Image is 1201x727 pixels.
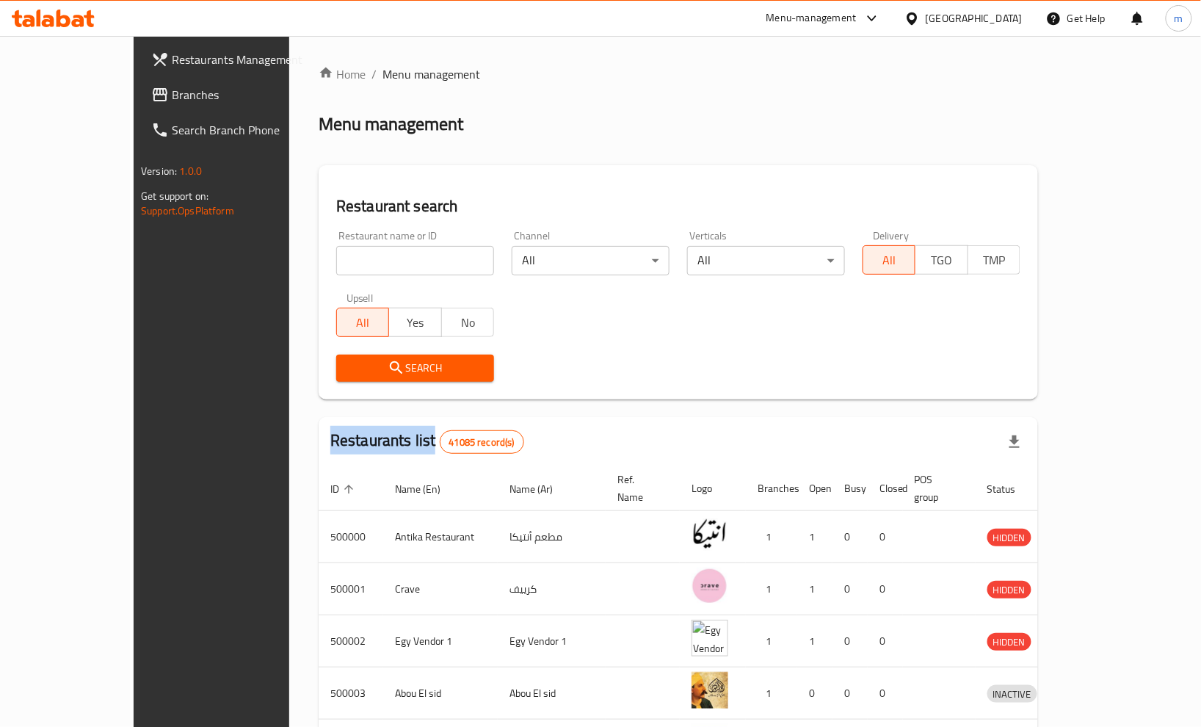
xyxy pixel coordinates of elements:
[873,231,910,241] label: Delivery
[746,466,797,511] th: Branches
[141,201,234,220] a: Support.OpsPlatform
[382,65,480,83] span: Menu management
[498,668,606,720] td: Abou El sid
[319,511,383,563] td: 500000
[498,563,606,615] td: كرييف
[330,430,524,454] h2: Restaurants list
[687,246,845,275] div: All
[441,308,494,337] button: No
[319,112,463,136] h2: Menu management
[987,529,1031,546] div: HIDDEN
[997,424,1032,460] div: Export file
[383,511,498,563] td: Antika Restaurant
[348,359,482,377] span: Search
[336,308,389,337] button: All
[346,293,374,303] label: Upsell
[319,668,383,720] td: 500003
[746,563,797,615] td: 1
[498,511,606,563] td: مطعم أنتيكا
[383,563,498,615] td: Crave
[968,245,1020,275] button: TMP
[797,615,832,668] td: 1
[921,250,962,271] span: TGO
[617,471,662,506] span: Ref. Name
[868,466,903,511] th: Closed
[863,245,915,275] button: All
[440,435,523,449] span: 41085 record(s)
[1175,10,1183,26] span: m
[692,516,728,552] img: Antika Restaurant
[395,480,460,498] span: Name (En)
[746,668,797,720] td: 1
[680,466,746,511] th: Logo
[987,480,1035,498] span: Status
[692,620,728,657] img: Egy Vendor 1
[172,86,322,104] span: Branches
[139,42,334,77] a: Restaurants Management
[868,563,903,615] td: 0
[395,312,435,333] span: Yes
[868,668,903,720] td: 0
[832,563,868,615] td: 0
[797,466,832,511] th: Open
[766,10,857,27] div: Menu-management
[383,668,498,720] td: Abou El sid
[172,51,322,68] span: Restaurants Management
[179,162,202,181] span: 1.0.0
[987,686,1037,703] span: INACTIVE
[926,10,1023,26] div: [GEOGRAPHIC_DATA]
[141,187,208,206] span: Get support on:
[746,615,797,668] td: 1
[440,430,524,454] div: Total records count
[139,112,334,148] a: Search Branch Phone
[915,471,958,506] span: POS group
[319,65,1038,83] nav: breadcrumb
[512,246,670,275] div: All
[746,511,797,563] td: 1
[797,511,832,563] td: 1
[832,511,868,563] td: 0
[330,480,358,498] span: ID
[987,582,1031,598] span: HIDDEN
[371,65,377,83] li: /
[172,121,322,139] span: Search Branch Phone
[868,511,903,563] td: 0
[692,672,728,709] img: Abou El sid
[336,195,1020,217] h2: Restaurant search
[319,563,383,615] td: 500001
[509,480,572,498] span: Name (Ar)
[987,634,1031,651] span: HIDDEN
[832,668,868,720] td: 0
[336,246,494,275] input: Search for restaurant name or ID..
[797,668,832,720] td: 0
[139,77,334,112] a: Branches
[869,250,910,271] span: All
[498,615,606,668] td: Egy Vendor 1
[832,466,868,511] th: Busy
[319,65,366,83] a: Home
[797,563,832,615] td: 1
[692,568,728,604] img: Crave
[388,308,441,337] button: Yes
[383,615,498,668] td: Egy Vendor 1
[987,529,1031,546] span: HIDDEN
[319,615,383,668] td: 500002
[448,312,488,333] span: No
[336,355,494,382] button: Search
[974,250,1015,271] span: TMP
[832,615,868,668] td: 0
[915,245,968,275] button: TGO
[868,615,903,668] td: 0
[343,312,383,333] span: All
[141,162,177,181] span: Version:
